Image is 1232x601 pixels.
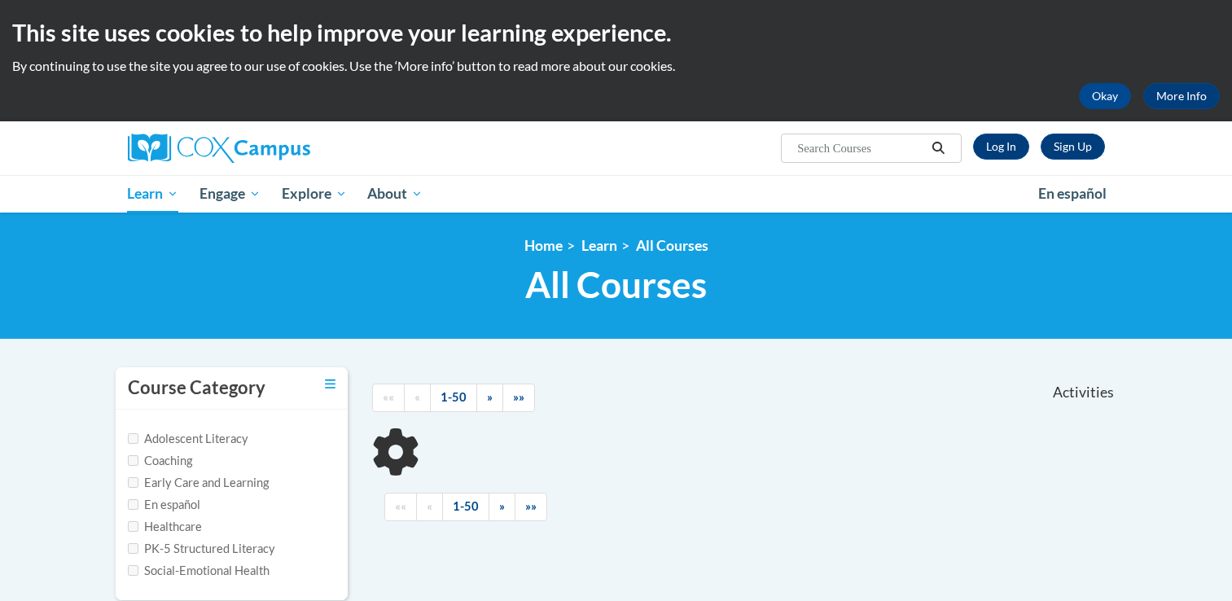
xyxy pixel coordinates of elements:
label: Early Care and Learning [128,474,269,492]
a: End [515,493,547,521]
label: En español [128,496,200,514]
span: «« [395,499,406,513]
span: »» [525,499,537,513]
span: « [414,390,420,404]
input: Checkbox for Options [128,433,138,444]
a: Next [489,493,515,521]
a: More Info [1143,83,1220,109]
a: End [502,384,535,412]
a: All Courses [636,237,708,254]
span: All Courses [525,263,707,306]
label: Coaching [128,452,192,470]
a: 1-50 [430,384,477,412]
input: Checkbox for Options [128,499,138,510]
label: Healthcare [128,518,202,536]
input: Checkbox for Options [128,521,138,532]
span: » [499,499,505,513]
span: » [487,390,493,404]
a: Cox Campus [128,134,437,163]
img: Cox Campus [128,134,310,163]
a: Register [1041,134,1105,160]
span: Learn [127,184,178,204]
button: Search [926,138,950,158]
span: Engage [199,184,261,204]
p: By continuing to use the site you agree to our use of cookies. Use the ‘More info’ button to read... [12,57,1220,75]
span: « [427,499,432,513]
a: Learn [581,237,617,254]
a: Learn [117,175,190,213]
a: Engage [189,175,271,213]
a: Begining [384,493,417,521]
a: 1-50 [442,493,489,521]
span: Activities [1053,384,1114,401]
h3: Course Category [128,375,265,401]
a: Next [476,384,503,412]
a: Begining [372,384,405,412]
input: Checkbox for Options [128,477,138,488]
a: En español [1028,177,1117,211]
div: Main menu [103,175,1129,213]
a: Explore [271,175,357,213]
span: En español [1038,185,1107,202]
a: Home [524,237,563,254]
button: Okay [1079,83,1131,109]
a: Toggle collapse [325,375,335,393]
input: Checkbox for Options [128,543,138,554]
label: Social-Emotional Health [128,562,270,580]
input: Checkbox for Options [128,565,138,576]
a: Previous [404,384,431,412]
h2: This site uses cookies to help improve your learning experience. [12,16,1220,49]
span: »» [513,390,524,404]
input: Checkbox for Options [128,455,138,466]
label: PK-5 Structured Literacy [128,540,275,558]
a: Previous [416,493,443,521]
span: About [367,184,423,204]
label: Adolescent Literacy [128,430,248,448]
input: Search Courses [796,138,926,158]
span: Explore [282,184,347,204]
span: «« [383,390,394,404]
a: Log In [973,134,1029,160]
a: About [357,175,433,213]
